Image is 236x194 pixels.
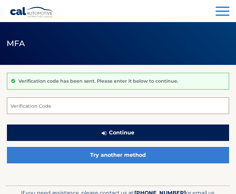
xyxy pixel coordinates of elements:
[7,147,229,163] a: Try another method
[7,125,229,141] button: Continue
[7,39,25,48] span: MFA
[10,7,54,18] a: Cal Automotive
[7,97,229,114] input: Verification Code
[216,7,229,17] button: Menu
[18,78,178,84] p: Verification code has been sent. Please enter it below to continue.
